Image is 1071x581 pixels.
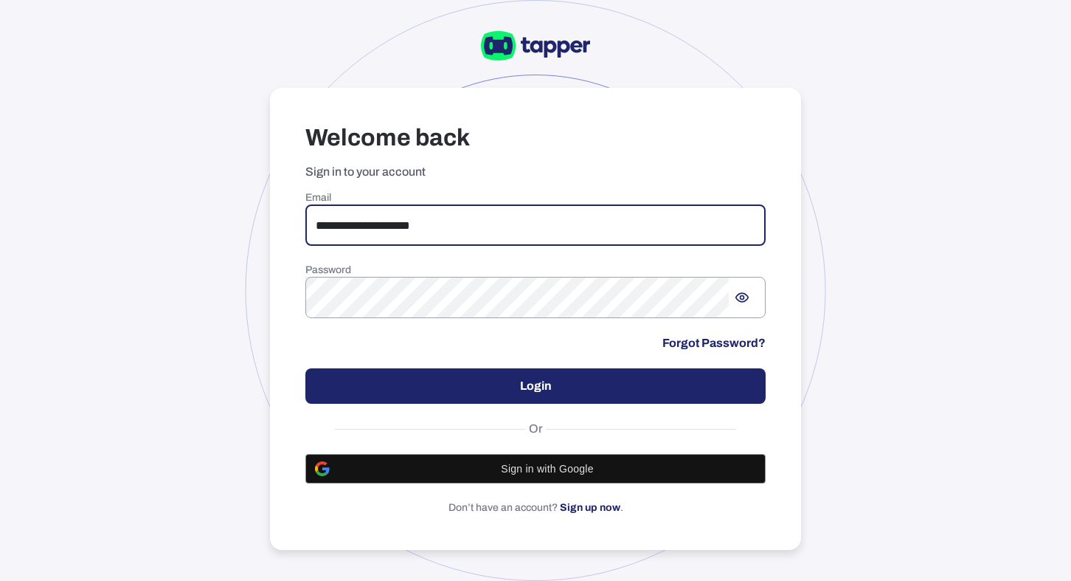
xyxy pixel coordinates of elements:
[305,165,766,179] p: Sign in to your account
[305,191,766,204] h6: Email
[729,284,755,311] button: Show password
[305,454,766,484] button: Sign in with Google
[305,123,766,153] h3: Welcome back
[525,422,547,436] span: Or
[305,368,766,404] button: Login
[662,336,766,351] a: Forgot Password?
[305,264,766,277] h6: Password
[560,502,620,513] a: Sign up now
[305,501,766,515] p: Don’t have an account? .
[339,463,756,475] span: Sign in with Google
